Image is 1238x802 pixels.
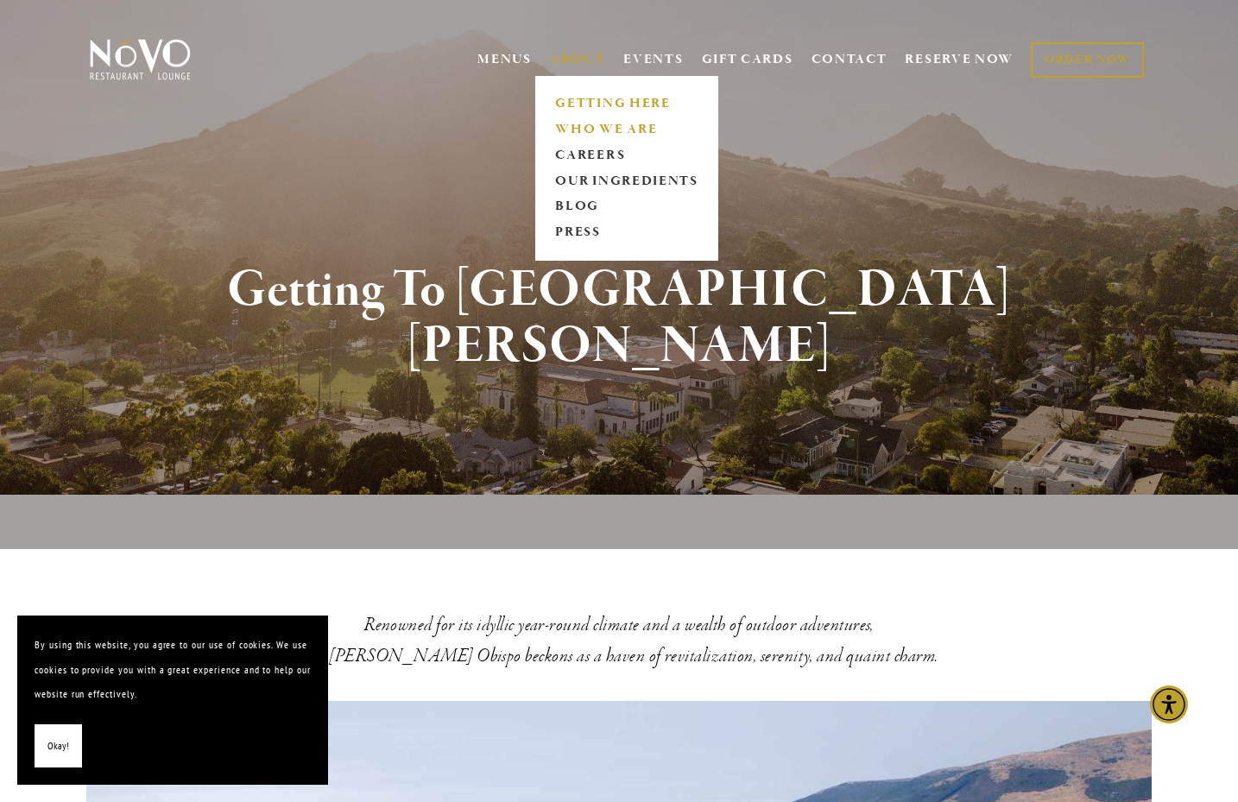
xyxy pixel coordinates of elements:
span: Okay! [47,734,69,759]
a: OUR INGREDIENTS [550,168,704,194]
a: CAREERS [550,142,704,168]
img: Novo Restaurant &amp; Lounge [86,38,194,81]
h1: Getting To [GEOGRAPHIC_DATA][PERSON_NAME] [118,262,1120,375]
a: ORDER NOW [1031,42,1144,78]
em: Renowned for its idyllic year-round climate and a wealth of outdoor adventures, San [PERSON_NAME]... [300,613,938,668]
a: EVENTS [623,51,683,68]
a: GETTING HERE [550,91,704,117]
a: CONTACT [812,43,887,76]
a: PRESS [550,220,704,246]
section: Cookie banner [17,616,328,785]
a: ABOUT [550,51,606,68]
a: RESERVE NOW [905,43,1014,76]
a: BLOG [550,194,704,220]
button: Okay! [35,724,82,768]
a: GIFT CARDS [702,43,793,76]
p: By using this website, you agree to our use of cookies. We use cookies to provide you with a grea... [35,633,311,707]
a: MENUS [477,51,532,68]
a: WHO WE ARE [550,117,704,142]
div: Accessibility Menu [1150,685,1188,723]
